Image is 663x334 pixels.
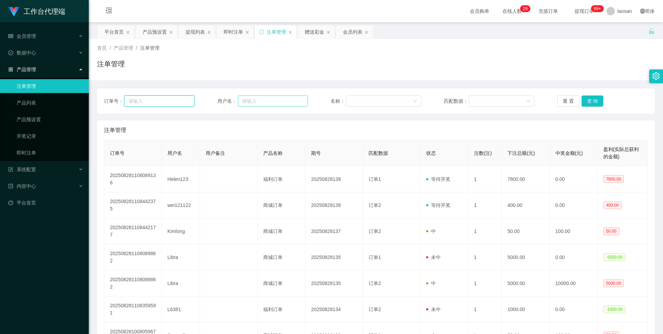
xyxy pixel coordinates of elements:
i: 图标: close [326,30,330,34]
td: 202508281108089136 [104,166,162,192]
td: 1 [468,270,502,297]
td: 202508281108442375 [104,192,162,218]
span: 5000.00 [603,279,624,287]
img: logo.9652507e.png [8,7,19,17]
td: Kimlong [162,218,200,244]
td: 1 [468,297,502,323]
td: 商城订单 [258,218,305,244]
td: 0.00 [550,166,598,192]
h1: 注单管理 [97,59,125,69]
span: 内容中心 [8,183,36,189]
i: 图标: close [245,30,249,34]
i: 图标: down [413,99,417,104]
sup: 29 [520,5,530,12]
span: 产品管理 [114,45,133,51]
i: 图标: close [169,30,173,34]
div: 即时注单 [224,25,243,39]
span: 中奖金额(元) [556,150,583,156]
td: 1 [468,244,502,270]
td: 50.00 [502,218,550,244]
td: Libra [162,270,200,297]
i: 图标: form [8,167,13,172]
td: 20250828139 [305,192,363,218]
td: 20250828135 [305,244,363,270]
td: L6381 [162,297,200,323]
button: 查 询 [582,95,604,107]
span: 中 [426,228,436,234]
td: 202508281108442177 [104,218,162,244]
div: 产品预设置 [143,25,167,39]
input: 请输入 [238,95,308,107]
span: 系统配置 [8,167,36,172]
i: 图标: appstore-o [8,67,13,72]
span: 等待开奖 [426,176,450,182]
div: 注单管理 [267,25,286,39]
a: 产品列表 [17,96,83,110]
span: 产品管理 [8,67,36,72]
td: 20250828137 [305,218,363,244]
td: 0.00 [550,244,598,270]
input: 请输入 [124,95,195,107]
span: 用户备注 [206,150,225,156]
td: 商城订单 [258,192,305,218]
i: 图标: table [8,34,13,39]
td: 20250828135 [305,270,363,297]
span: 匹配数据： [444,98,469,105]
div: 会员列表 [343,25,362,39]
td: 1 [468,218,502,244]
p: 9 [525,5,528,12]
button: 重 置 [557,95,579,107]
div: 平台首页 [104,25,124,39]
span: 400.00 [603,201,622,209]
td: 7800.00 [502,166,550,192]
a: 图标: dashboard平台首页 [8,196,83,210]
span: 未中 [426,307,441,312]
span: 中 [426,281,436,286]
a: 注单管理 [17,79,83,93]
td: 商城订单 [258,270,305,297]
span: 数据中心 [8,50,36,56]
span: / [110,45,111,51]
td: 0.00 [550,297,598,323]
span: 期号 [311,150,321,156]
i: 图标: close [126,30,130,34]
td: 202508281108359591 [104,297,162,323]
span: / [136,45,137,51]
span: 用户名 [167,150,182,156]
td: 100.00 [550,218,598,244]
h1: 工作台代理端 [24,0,65,23]
i: 图标: check-circle-o [8,50,13,55]
i: 图标: unlock [648,28,655,34]
span: 订单2 [369,281,381,286]
a: 开奖记录 [17,129,83,143]
span: 注单管理 [104,126,126,134]
i: 图标: close [288,30,292,34]
a: 即时注单 [17,146,83,160]
i: 图标: global [640,9,645,14]
td: 202508281108089862 [104,244,162,270]
td: 400.00 [502,192,550,218]
a: 产品预设置 [17,112,83,126]
p: 2 [523,5,525,12]
span: 订单号 [110,150,124,156]
i: 图标: sync [259,30,264,34]
span: -5000.00 [603,253,625,261]
td: wei121122 [162,192,200,218]
span: 提现订单 [571,9,597,14]
i: 图标: setting [652,72,660,80]
td: 福利订单 [258,297,305,323]
td: Libra [162,244,200,270]
span: 下注总额(元) [507,150,535,156]
span: 名称： [330,98,346,105]
span: 7800.00 [603,175,624,183]
i: 图标: close [364,30,369,34]
span: 用户名： [217,98,238,105]
td: 1 [468,166,502,192]
span: 等待开奖 [426,202,450,208]
span: 订单2 [369,202,381,208]
td: 202508281108089862 [104,270,162,297]
span: 首页 [97,45,107,51]
span: 未中 [426,254,441,260]
span: 充值订单 [535,9,561,14]
span: 状态 [426,150,436,156]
